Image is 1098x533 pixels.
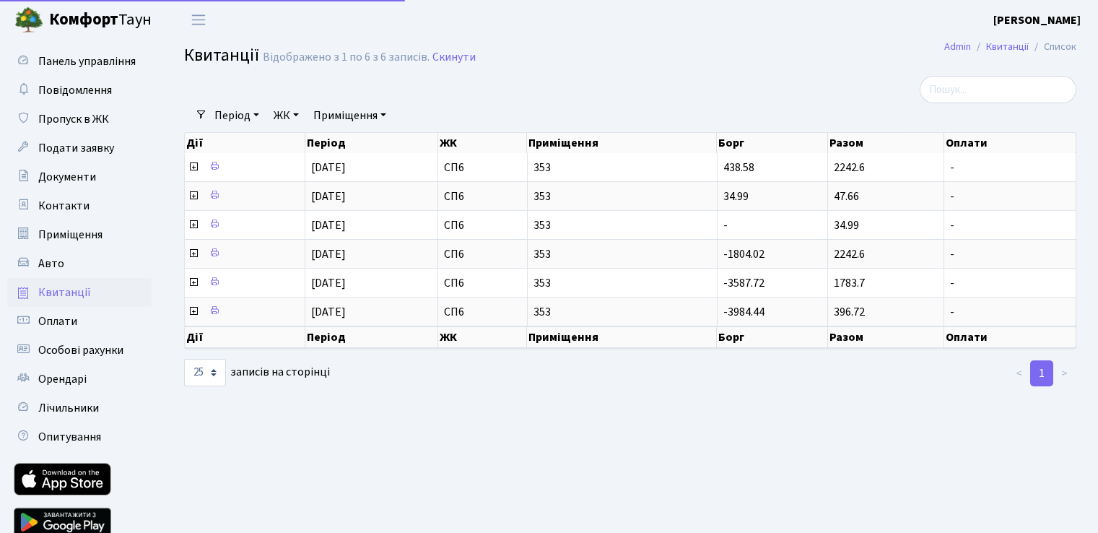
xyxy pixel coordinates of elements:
[305,133,438,153] th: Період
[311,188,346,204] span: [DATE]
[533,220,711,231] span: 353
[184,43,259,68] span: Квитанції
[38,227,103,243] span: Приміщення
[533,248,711,260] span: 353
[444,248,521,260] span: СП6
[38,342,123,358] span: Особові рахунки
[311,217,346,233] span: [DATE]
[38,400,99,416] span: Лічильники
[7,422,152,451] a: Опитування
[993,12,1081,28] b: [PERSON_NAME]
[950,248,1070,260] span: -
[184,359,330,386] label: записів на сторінці
[527,133,717,153] th: Приміщення
[7,249,152,278] a: Авто
[950,220,1070,231] span: -
[38,169,96,185] span: Документи
[1029,39,1076,55] li: Список
[717,326,827,348] th: Борг
[533,162,711,173] span: 353
[185,133,305,153] th: Дії
[7,365,152,394] a: Орендарі
[444,162,521,173] span: СП6
[1030,360,1053,386] a: 1
[723,304,764,320] span: -3984.44
[7,134,152,162] a: Подати заявку
[7,336,152,365] a: Особові рахунки
[944,133,1076,153] th: Оплати
[311,160,346,175] span: [DATE]
[38,429,101,445] span: Опитування
[38,256,64,272] span: Авто
[7,105,152,134] a: Пропуск в ЖК
[950,162,1070,173] span: -
[7,191,152,220] a: Контакти
[38,111,109,127] span: Пропуск в ЖК
[834,217,859,233] span: 34.99
[49,8,118,31] b: Комфорт
[185,326,305,348] th: Дії
[834,275,865,291] span: 1783.7
[950,191,1070,202] span: -
[920,76,1076,103] input: Пошук...
[438,326,528,348] th: ЖК
[834,188,859,204] span: 47.66
[38,198,90,214] span: Контакти
[723,275,764,291] span: -3587.72
[828,326,944,348] th: Разом
[828,133,944,153] th: Разом
[305,326,438,348] th: Період
[723,160,754,175] span: 438.58
[533,277,711,289] span: 353
[444,191,521,202] span: СП6
[7,278,152,307] a: Квитанції
[923,32,1098,62] nav: breadcrumb
[986,39,1029,54] a: Квитанції
[444,220,521,231] span: СП6
[38,82,112,98] span: Повідомлення
[311,304,346,320] span: [DATE]
[993,12,1081,29] a: [PERSON_NAME]
[7,162,152,191] a: Документи
[723,246,764,262] span: -1804.02
[444,277,521,289] span: СП6
[723,217,728,233] span: -
[444,306,521,318] span: СП6
[7,307,152,336] a: Оплати
[7,76,152,105] a: Повідомлення
[38,371,87,387] span: Орендарі
[49,8,152,32] span: Таун
[7,394,152,422] a: Лічильники
[432,51,476,64] a: Скинути
[944,326,1076,348] th: Оплати
[723,188,749,204] span: 34.99
[533,306,711,318] span: 353
[7,47,152,76] a: Панель управління
[950,306,1070,318] span: -
[38,285,91,300] span: Квитанції
[209,103,265,128] a: Період
[834,246,865,262] span: 2242.6
[311,246,346,262] span: [DATE]
[944,39,971,54] a: Admin
[14,6,43,35] img: logo.png
[7,220,152,249] a: Приміщення
[38,53,136,69] span: Панель управління
[38,140,114,156] span: Подати заявку
[268,103,305,128] a: ЖК
[308,103,392,128] a: Приміщення
[180,8,217,32] button: Переключити навігацію
[263,51,430,64] div: Відображено з 1 по 6 з 6 записів.
[950,277,1070,289] span: -
[834,160,865,175] span: 2242.6
[311,275,346,291] span: [DATE]
[834,304,865,320] span: 396.72
[717,133,827,153] th: Борг
[184,359,226,386] select: записів на сторінці
[533,191,711,202] span: 353
[438,133,528,153] th: ЖК
[527,326,717,348] th: Приміщення
[38,313,77,329] span: Оплати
